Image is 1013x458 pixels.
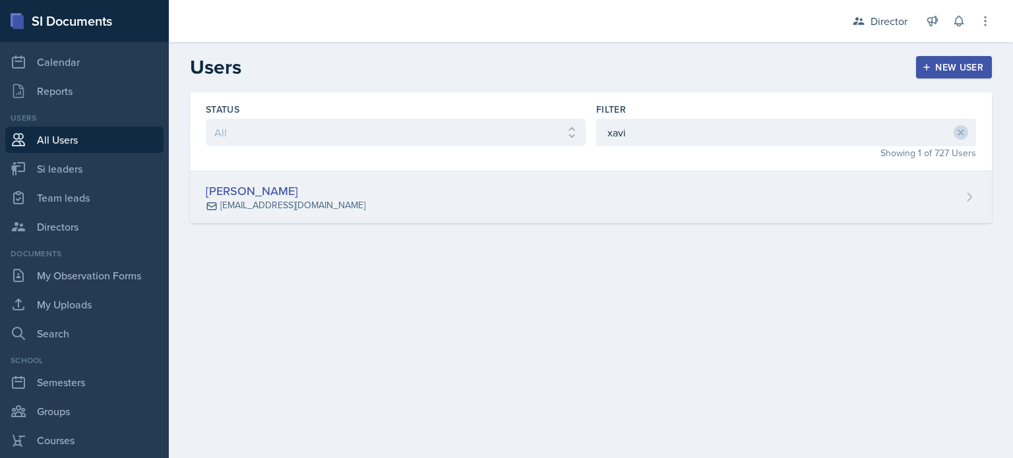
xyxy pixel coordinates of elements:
div: New User [925,62,983,72]
a: All Users [5,127,164,153]
div: [EMAIL_ADDRESS][DOMAIN_NAME] [220,198,365,212]
a: Groups [5,398,164,424]
div: Showing 1 of 727 Users [596,146,976,160]
a: Semesters [5,369,164,395]
a: Reports [5,78,164,104]
div: School [5,355,164,366]
div: Director [871,13,907,29]
input: Filter [596,119,976,146]
a: My Uploads [5,291,164,318]
div: Documents [5,248,164,260]
label: Status [206,103,239,116]
a: Si leaders [5,156,164,182]
label: Filter [596,103,626,116]
a: Calendar [5,49,164,75]
button: New User [916,56,992,78]
a: Team leads [5,185,164,211]
a: Courses [5,427,164,453]
a: Directors [5,214,164,240]
a: [PERSON_NAME] [EMAIL_ADDRESS][DOMAIN_NAME] [190,171,992,223]
div: Users [5,112,164,124]
a: My Observation Forms [5,262,164,289]
h2: Users [190,55,241,79]
div: [PERSON_NAME] [206,182,365,200]
a: Search [5,320,164,347]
